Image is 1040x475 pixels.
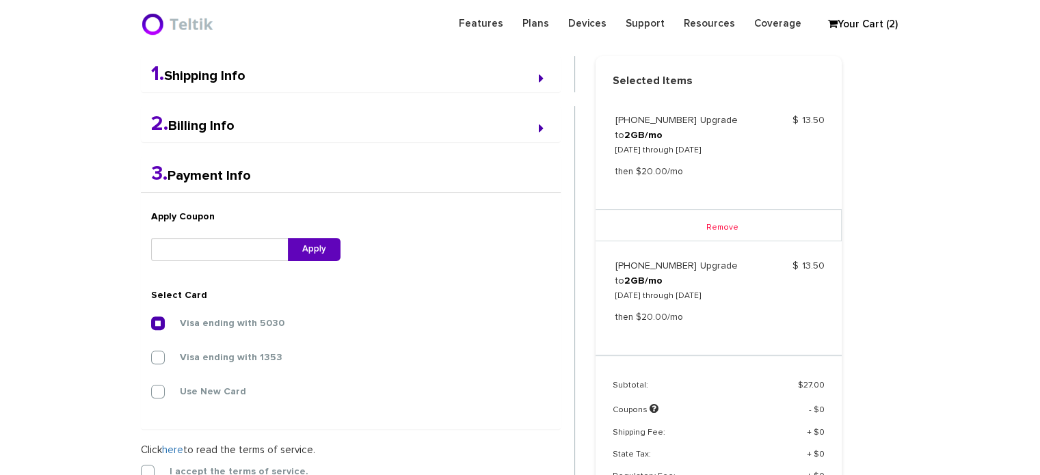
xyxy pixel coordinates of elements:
[151,119,235,133] a: 2.Billing Info
[288,238,341,261] button: Apply
[151,169,251,182] a: 3.Payment Info
[761,449,824,471] td: + $
[761,427,824,449] td: + $
[803,381,825,390] span: 27.00
[615,143,756,158] p: [DATE] through [DATE]
[756,258,825,338] td: $ 13.50
[162,445,183,455] a: here
[151,113,168,134] span: 2.
[756,113,825,192] td: $ 13.50
[624,131,663,140] a: 2GB/mo
[449,10,513,37] a: Features
[821,14,890,35] a: Your Cart (2)
[151,210,341,224] h6: Apply Coupon
[615,310,756,325] p: then $20.00/mo
[613,427,762,449] td: Shipping Fee:
[141,10,217,38] img: BriteX
[615,288,756,303] p: [DATE] through [DATE]
[151,288,341,303] h4: Select Card
[615,113,756,192] td: [PHONE_NUMBER] Upgrade to
[819,406,825,414] span: 0
[674,10,745,37] a: Resources
[596,73,842,89] strong: Selected Items
[615,258,756,338] td: [PHONE_NUMBER] Upgrade to
[624,276,663,286] a: 2GB/mo
[613,402,762,426] td: Coupons
[616,10,674,37] a: Support
[151,64,164,84] span: 1.
[613,449,762,471] td: State Tax:
[151,69,245,83] a: 1.Shipping Info
[819,450,825,459] span: 0
[513,10,559,37] a: Plans
[615,165,756,180] p: then $20.00/mo
[698,223,738,232] a: Remove
[159,317,284,329] label: Visa ending with 5030
[819,429,825,437] span: 0
[151,163,168,184] span: 3.
[159,351,282,364] label: Visa ending with 1353
[761,402,824,426] td: - $
[745,10,811,37] a: Coverage
[761,380,824,402] td: $
[559,10,616,37] a: Devices
[159,385,246,398] label: Use New Card
[613,380,762,402] td: Subtotal:
[141,445,315,455] span: Click to read the terms of service.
